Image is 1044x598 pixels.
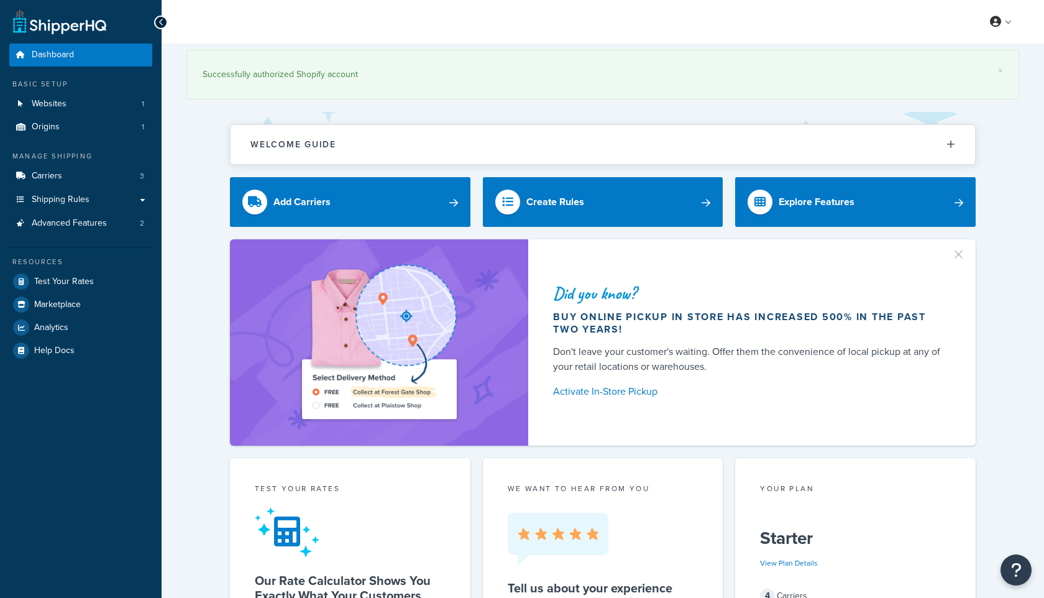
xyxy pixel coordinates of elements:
[142,99,144,109] span: 1
[9,339,152,362] a: Help Docs
[735,177,976,227] a: Explore Features
[9,212,152,235] li: Advanced Features
[508,483,698,494] p: we want to hear from you
[9,151,152,162] div: Manage Shipping
[34,346,75,356] span: Help Docs
[273,193,331,211] div: Add Carriers
[230,177,470,227] a: Add Carriers
[9,188,152,211] a: Shipping Rules
[9,93,152,116] a: Websites1
[140,218,144,229] span: 2
[9,165,152,188] li: Carriers
[760,528,951,548] h5: Starter
[9,93,152,116] li: Websites
[140,171,144,182] span: 3
[142,122,144,132] span: 1
[9,116,152,139] a: Origins1
[203,66,1003,83] div: Successfully authorized Shopify account
[32,171,62,182] span: Carriers
[34,300,81,310] span: Marketplace
[32,99,66,109] span: Websites
[9,116,152,139] li: Origins
[231,125,975,164] button: Welcome Guide
[9,316,152,339] a: Analytics
[267,258,492,427] img: ad-shirt-map-b0359fc47e01cab431d101c4b569394f6a03f54285957d908178d52f29eb9668.png
[34,277,94,287] span: Test Your Rates
[779,193,854,211] div: Explore Features
[9,212,152,235] a: Advanced Features2
[553,285,946,302] div: Did you know?
[32,50,74,60] span: Dashboard
[760,558,818,569] a: View Plan Details
[9,165,152,188] a: Carriers3
[250,140,336,149] h2: Welcome Guide
[9,79,152,90] div: Basic Setup
[483,177,723,227] a: Create Rules
[553,383,946,400] a: Activate In-Store Pickup
[34,323,68,333] span: Analytics
[32,122,60,132] span: Origins
[760,483,951,497] div: Your Plan
[255,483,446,497] div: Test your rates
[32,218,107,229] span: Advanced Features
[9,257,152,267] div: Resources
[553,344,946,374] div: Don't leave your customer's waiting. Offer them the convenience of local pickup at any of your re...
[553,311,946,336] div: Buy online pickup in store has increased 500% in the past two years!
[1000,554,1032,586] button: Open Resource Center
[32,195,89,205] span: Shipping Rules
[9,44,152,67] a: Dashboard
[9,293,152,316] a: Marketplace
[998,66,1003,76] a: ×
[9,270,152,293] a: Test Your Rates
[526,193,584,211] div: Create Rules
